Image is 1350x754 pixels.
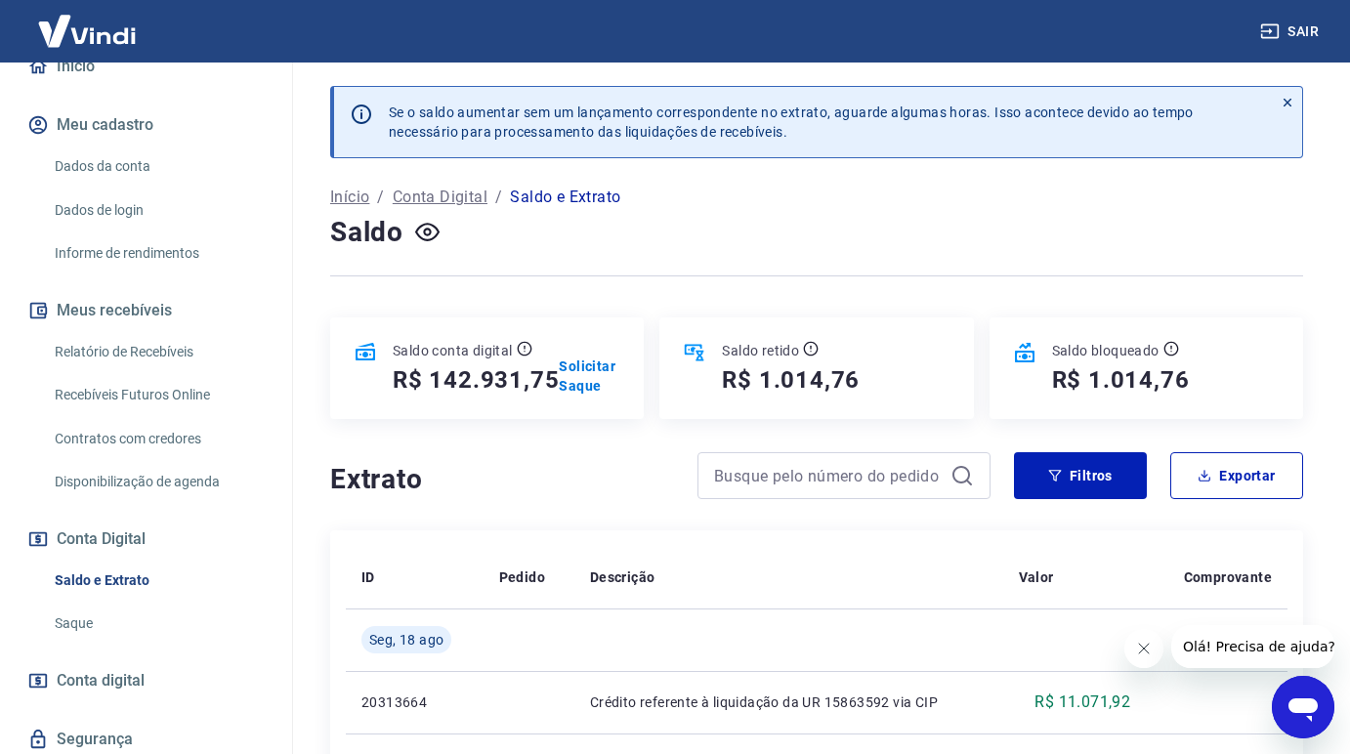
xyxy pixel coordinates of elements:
button: Meu cadastro [23,104,269,147]
p: / [377,186,384,209]
span: Olá! Precisa de ajuda? [12,14,164,29]
p: Valor [1019,567,1054,587]
span: Seg, 18 ago [369,630,443,649]
a: Início [23,45,269,88]
a: Disponibilização de agenda [47,462,269,502]
button: Sair [1256,14,1327,50]
iframe: Close message [1124,629,1163,668]
p: Descrição [590,567,655,587]
h5: R$ 142.931,75 [393,364,559,396]
iframe: Button to launch messaging window [1272,676,1334,738]
a: Informe de rendimentos [47,233,269,273]
a: Dados da conta [47,147,269,187]
a: Solicitar Saque [559,356,620,396]
p: Saldo bloqueado [1052,341,1160,360]
iframe: Message from company [1171,625,1334,668]
a: Conta digital [23,659,269,702]
img: Vindi [23,1,150,61]
p: Crédito referente à liquidação da UR 15863592 via CIP [590,692,988,712]
p: / [495,186,502,209]
button: Conta Digital [23,518,269,561]
p: Comprovante [1184,567,1272,587]
h5: R$ 1.014,76 [722,364,860,396]
a: Conta Digital [393,186,487,209]
a: Dados de login [47,190,269,230]
a: Início [330,186,369,209]
a: Relatório de Recebíveis [47,332,269,372]
p: Pedido [499,567,545,587]
p: Se o saldo aumentar sem um lançamento correspondente no extrato, aguarde algumas horas. Isso acon... [389,103,1194,142]
button: Filtros [1014,452,1147,499]
p: Saldo conta digital [393,341,513,360]
button: Exportar [1170,452,1303,499]
input: Busque pelo número do pedido [714,461,943,490]
p: R$ 11.071,92 [1034,691,1130,714]
h4: Saldo [330,213,403,252]
p: 20313664 [361,692,468,712]
a: Saque [47,604,269,644]
button: Meus recebíveis [23,289,269,332]
a: Contratos com credores [47,419,269,459]
p: ID [361,567,375,587]
span: Conta digital [57,667,145,694]
p: Saldo e Extrato [510,186,620,209]
h4: Extrato [330,460,674,499]
p: Saldo retido [722,341,799,360]
a: Recebíveis Futuros Online [47,375,269,415]
a: Saldo e Extrato [47,561,269,601]
h5: R$ 1.014,76 [1052,364,1190,396]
